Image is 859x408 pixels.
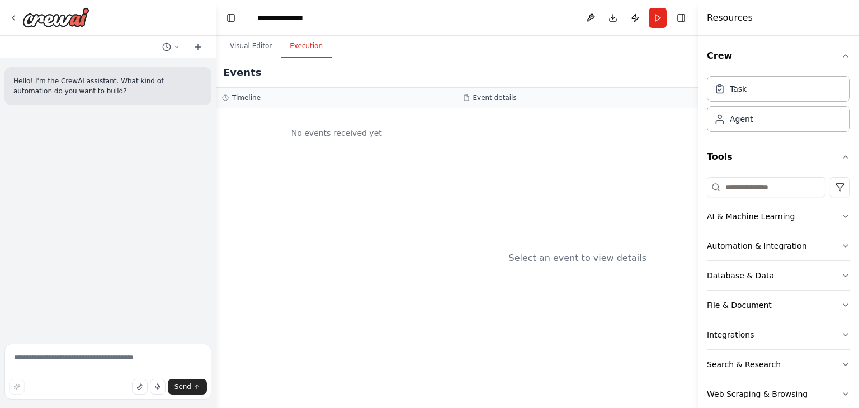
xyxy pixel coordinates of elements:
button: Switch to previous chat [158,40,185,54]
button: Hide right sidebar [673,10,689,26]
div: Crew [707,72,850,141]
button: Execution [281,35,332,58]
div: Database & Data [707,270,774,281]
button: Search & Research [707,350,850,379]
div: AI & Machine Learning [707,211,795,222]
h3: Timeline [232,93,261,102]
button: Send [168,379,207,395]
h3: Event details [473,93,517,102]
div: Search & Research [707,359,781,370]
div: No events received yet [222,114,451,152]
h4: Resources [707,11,753,25]
button: Database & Data [707,261,850,290]
div: Task [730,83,747,94]
div: File & Document [707,300,772,311]
button: Improve this prompt [9,379,25,395]
div: Agent [730,113,753,125]
div: Automation & Integration [707,240,807,252]
h2: Events [223,65,261,80]
p: Hello! I'm the CrewAI assistant. What kind of automation do you want to build? [13,76,202,96]
button: File & Document [707,291,850,320]
button: Visual Editor [221,35,281,58]
nav: breadcrumb [257,12,313,23]
span: Send [174,382,191,391]
button: Start a new chat [189,40,207,54]
button: Automation & Integration [707,231,850,260]
button: Click to speak your automation idea [150,379,166,395]
div: Web Scraping & Browsing [707,388,808,400]
div: Integrations [707,329,754,340]
button: Upload files [132,379,148,395]
button: Tools [707,141,850,173]
button: Integrations [707,320,850,349]
button: Hide left sidebar [223,10,239,26]
button: AI & Machine Learning [707,202,850,231]
div: Select an event to view details [508,252,646,265]
img: Logo [22,7,89,27]
button: Crew [707,40,850,72]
